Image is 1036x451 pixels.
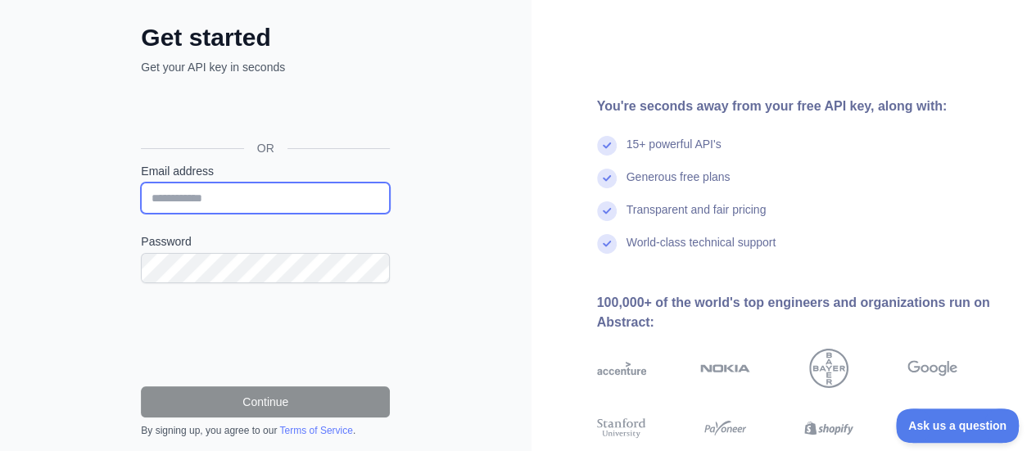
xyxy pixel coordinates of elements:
img: stanford university [597,416,647,440]
img: shopify [804,416,854,440]
button: Continue [141,386,390,417]
span: OR [244,140,287,156]
label: Password [141,233,390,250]
div: You're seconds away from your free API key, along with: [597,97,1011,116]
img: bayer [809,349,848,388]
iframe: Sign in with Google Button [133,93,395,129]
h2: Get started [141,23,390,52]
div: 15+ powerful API's [627,136,722,169]
img: payoneer [700,416,750,440]
iframe: reCAPTCHA [141,303,390,367]
iframe: Toggle Customer Support [896,408,1020,443]
img: nokia [700,349,750,388]
img: check mark [597,234,617,254]
img: check mark [597,169,617,188]
img: check mark [597,201,617,221]
p: Get your API key in seconds [141,59,390,75]
img: accenture [597,349,647,388]
div: By signing up, you agree to our . [141,424,390,437]
label: Email address [141,163,390,179]
img: google [907,349,957,388]
div: 100,000+ of the world's top engineers and organizations run on Abstract: [597,293,1011,332]
a: Terms of Service [279,425,352,436]
div: Generous free plans [627,169,731,201]
div: Transparent and fair pricing [627,201,767,234]
div: World-class technical support [627,234,776,267]
img: check mark [597,136,617,156]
